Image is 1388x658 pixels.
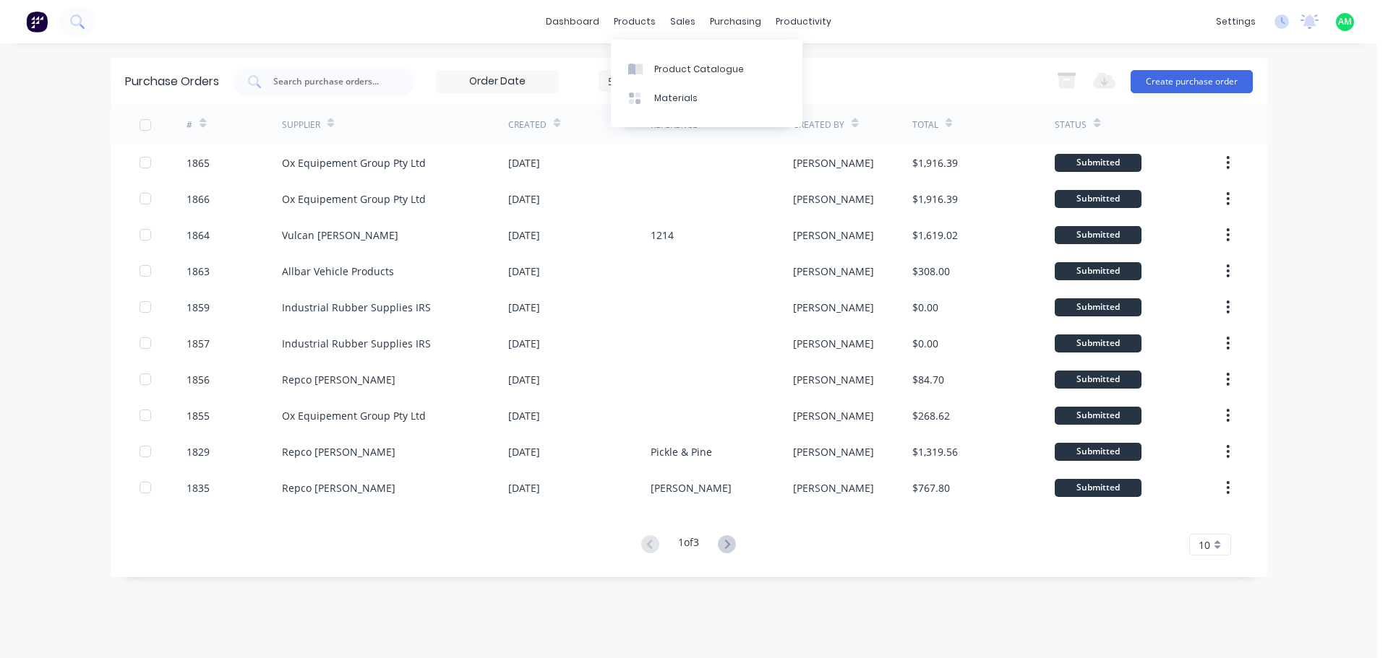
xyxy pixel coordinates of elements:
[187,408,210,423] div: 1855
[912,264,950,279] div: $308.00
[1055,371,1141,389] div: Submitted
[1055,443,1141,461] div: Submitted
[282,408,426,423] div: Ox Equipement Group Pty Ltd
[187,191,210,207] div: 1866
[187,264,210,279] div: 1863
[651,444,712,459] div: Pickle & Pine
[1055,226,1141,244] div: Submitted
[187,372,210,387] div: 1856
[608,73,711,88] div: 5 Statuses
[1055,407,1141,425] div: Submitted
[282,300,431,315] div: Industrial Rubber Supplies IRS
[1055,334,1141,352] div: Submitted
[651,228,674,243] div: 1214
[793,336,874,351] div: [PERSON_NAME]
[703,11,768,33] div: purchasing
[793,264,874,279] div: [PERSON_NAME]
[1055,479,1141,497] div: Submitted
[508,408,540,423] div: [DATE]
[539,11,607,33] a: dashboard
[187,228,210,243] div: 1864
[272,74,392,89] input: Search purchase orders...
[654,92,698,105] div: Materials
[793,155,874,170] div: [PERSON_NAME]
[508,155,540,170] div: [DATE]
[187,300,210,315] div: 1859
[125,73,219,90] div: Purchase Orders
[793,191,874,207] div: [PERSON_NAME]
[793,300,874,315] div: [PERSON_NAME]
[1055,298,1141,316] div: Submitted
[768,11,839,33] div: productivity
[187,480,210,495] div: 1835
[793,408,874,423] div: [PERSON_NAME]
[508,372,540,387] div: [DATE]
[26,11,48,33] img: Factory
[912,191,958,207] div: $1,916.39
[912,372,944,387] div: $84.70
[912,155,958,170] div: $1,916.39
[437,71,558,92] input: Order Date
[187,155,210,170] div: 1865
[793,228,874,243] div: [PERSON_NAME]
[282,444,395,459] div: Repco [PERSON_NAME]
[1131,70,1253,93] button: Create purchase order
[1055,154,1141,172] div: Submitted
[654,63,744,76] div: Product Catalogue
[508,191,540,207] div: [DATE]
[282,336,431,351] div: Industrial Rubber Supplies IRS
[282,155,426,170] div: Ox Equipement Group Pty Ltd
[793,118,844,131] div: Created By
[187,444,210,459] div: 1829
[912,228,958,243] div: $1,619.02
[912,300,938,315] div: $0.00
[793,480,874,495] div: [PERSON_NAME]
[282,372,395,387] div: Repco [PERSON_NAME]
[611,84,802,113] a: Materials
[508,300,540,315] div: [DATE]
[607,11,663,33] div: products
[912,336,938,351] div: $0.00
[1209,11,1263,33] div: settings
[1055,262,1141,280] div: Submitted
[508,480,540,495] div: [DATE]
[912,408,950,423] div: $268.62
[678,534,699,555] div: 1 of 3
[793,372,874,387] div: [PERSON_NAME]
[187,336,210,351] div: 1857
[912,118,938,131] div: Total
[912,444,958,459] div: $1,319.56
[912,480,950,495] div: $767.80
[282,118,320,131] div: Supplier
[508,336,540,351] div: [DATE]
[651,480,732,495] div: [PERSON_NAME]
[611,54,802,83] a: Product Catalogue
[282,191,426,207] div: Ox Equipement Group Pty Ltd
[793,444,874,459] div: [PERSON_NAME]
[1338,15,1352,28] span: AM
[508,444,540,459] div: [DATE]
[508,228,540,243] div: [DATE]
[1055,118,1087,131] div: Status
[508,118,547,131] div: Created
[508,264,540,279] div: [DATE]
[282,228,398,243] div: Vulcan [PERSON_NAME]
[663,11,703,33] div: sales
[1055,190,1141,208] div: Submitted
[282,480,395,495] div: Repco [PERSON_NAME]
[282,264,394,279] div: Allbar Vehicle Products
[1199,537,1210,553] span: 10
[187,118,192,131] div: #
